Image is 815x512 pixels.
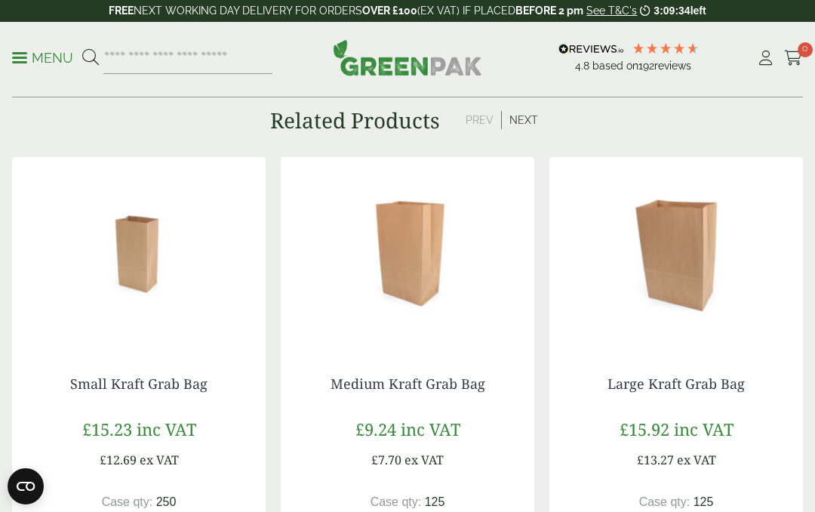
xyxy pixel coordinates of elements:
[784,51,803,66] i: Cart
[638,60,654,72] span: 192
[401,418,460,440] span: inc VAT
[100,452,137,468] bdi: 12.69
[12,49,73,64] a: Menu
[756,51,775,66] i: My Account
[620,418,629,440] span: £
[333,39,482,76] img: GreenPak Supplies
[798,42,813,57] span: 0
[458,111,502,129] button: Prev
[355,418,396,440] bdi: 9.24
[362,5,417,17] strong: OVER £100
[694,495,714,508] span: 125
[404,452,444,468] span: ex VAT
[70,375,208,393] a: Small Kraft Grab Bag
[654,60,691,72] span: reviews
[8,468,44,504] button: Open CMP widget
[331,375,485,393] a: Medium Kraft Grab Bag
[607,375,745,393] a: Large Kraft Grab Bag
[674,418,733,440] span: inc VAT
[270,108,440,134] h3: Related Products
[82,418,132,440] bdi: 15.23
[690,5,706,17] span: left
[137,418,196,440] span: inc VAT
[109,5,134,17] strong: FREE
[12,49,73,67] p: Menu
[639,495,690,508] span: Case qty:
[515,5,583,17] strong: BEFORE 2 pm
[620,418,669,440] bdi: 15.92
[140,452,179,468] span: ex VAT
[637,452,644,468] span: £
[371,495,422,508] span: Case qty:
[156,495,177,508] span: 250
[558,44,624,54] img: REVIEWS.io
[784,47,803,69] a: 0
[425,495,445,508] span: 125
[632,42,700,55] div: 4.8 Stars
[82,418,91,440] span: £
[575,60,592,72] span: 4.8
[102,495,153,508] span: Case qty:
[12,157,266,346] img: 3330040 Small Kraft Grab Bag V1
[586,5,637,17] a: See T&C's
[677,452,716,468] span: ex VAT
[654,5,690,17] span: 3:09:34
[100,452,106,468] span: £
[371,452,401,468] bdi: 7.70
[355,418,364,440] span: £
[371,452,378,468] span: £
[549,157,803,346] img: 3330042 Large Kraft Grab Bag V1
[281,157,534,346] img: 3330041 Medium Kraft Grab Bag V1
[637,452,674,468] bdi: 13.27
[502,111,546,129] button: Next
[592,60,638,72] span: Based on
